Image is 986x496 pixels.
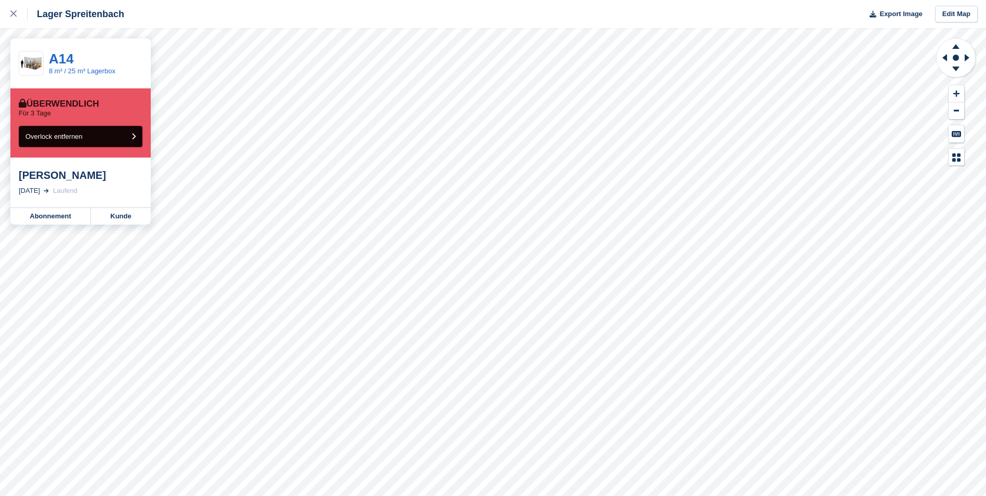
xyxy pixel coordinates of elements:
a: Edit Map [935,6,978,23]
span: Export Image [879,9,922,19]
a: Kunde [91,208,151,225]
button: Overlock entfernen [19,126,142,147]
div: Laufend [53,186,77,196]
div: [DATE] [19,186,40,196]
a: 8 m² / 25 m³ Lagerbox [49,67,115,75]
img: arrow-right-light-icn-cde0832a797a2874e46488d9cf13f60e5c3a73dbe684e267c42b8395dfbc2abf.svg [44,189,49,193]
button: Zoom Out [949,102,964,120]
p: Für 3 Tage [19,109,51,118]
button: Map Legend [949,149,964,166]
div: Überwendlich [19,99,99,109]
div: Lager Spreitenbach [28,8,124,20]
img: 9,3%20qm-unit.jpg [19,55,43,73]
span: Overlock entfernen [25,133,83,140]
button: Zoom In [949,85,964,102]
a: Abonnement [10,208,91,225]
button: Export Image [863,6,923,23]
button: Keyboard Shortcuts [949,125,964,142]
a: A14 [49,51,74,67]
div: [PERSON_NAME] [19,169,142,181]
